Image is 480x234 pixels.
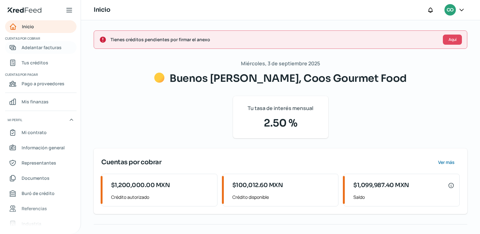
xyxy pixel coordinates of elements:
[154,73,164,83] img: Saludos
[22,189,55,197] span: Buró de crédito
[433,156,460,169] button: Ver más
[111,193,212,201] span: Crédito autorizado
[241,59,320,68] span: Miércoles, 3 de septiembre 2025
[94,5,110,15] h1: Inicio
[22,80,64,88] span: Pago a proveedores
[22,43,62,51] span: Adelantar facturas
[22,205,47,212] span: Referencias
[232,181,283,190] span: $100,012.60 MXN
[241,115,321,131] span: 2.50 %
[353,193,454,201] span: Saldo
[447,6,453,14] span: CO
[110,36,438,43] span: Tienes créditos pendientes por firmar el anexo
[22,23,34,30] span: Inicio
[5,157,77,169] a: Representantes
[5,141,77,154] a: Información general
[22,128,47,136] span: Mi contrato
[5,218,77,230] a: Industria
[22,144,65,152] span: Información general
[22,174,50,182] span: Documentos
[170,72,407,85] span: Buenos [PERSON_NAME], Coos Gourmet Food
[5,77,77,90] a: Pago a proveedores
[443,35,462,45] button: Aquí
[5,172,77,185] a: Documentos
[5,202,77,215] a: Referencias
[5,72,76,77] span: Cuentas por pagar
[5,36,76,41] span: Cuentas por cobrar
[5,20,77,33] a: Inicio
[111,181,170,190] span: $1,200,000.00 MXN
[5,187,77,200] a: Buró de crédito
[22,159,56,167] span: Representantes
[5,56,77,69] a: Tus créditos
[5,95,77,108] a: Mis finanzas
[8,117,22,123] span: Mi perfil
[5,126,77,139] a: Mi contrato
[22,59,48,67] span: Tus créditos
[101,158,161,167] span: Cuentas por cobrar
[232,193,333,201] span: Crédito disponible
[22,98,49,106] span: Mis finanzas
[5,41,77,54] a: Adelantar facturas
[449,38,457,42] span: Aquí
[353,181,409,190] span: $1,099,987.40 MXN
[22,220,41,228] span: Industria
[248,104,313,113] span: Tu tasa de interés mensual
[438,160,455,165] span: Ver más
